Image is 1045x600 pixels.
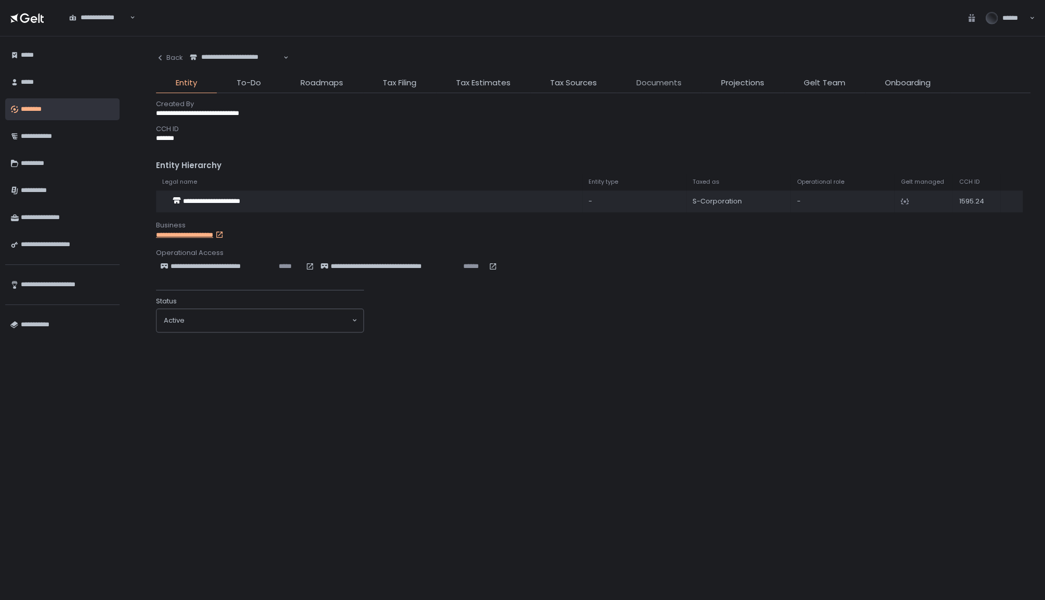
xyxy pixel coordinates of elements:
div: Operational Access [156,248,1030,258]
div: Search for option [156,309,363,332]
span: Gelt Team [804,77,845,89]
div: - [589,197,680,206]
span: Tax Filing [383,77,416,89]
span: Gelt managed [900,178,944,186]
div: Back [156,53,183,62]
span: Onboarding [885,77,931,89]
span: CCH ID [959,178,979,186]
span: Tax Estimates [456,77,511,89]
div: Business [156,221,1030,230]
input: Search for option [185,315,351,326]
span: active [164,316,185,325]
span: Tax Sources [550,77,597,89]
span: Taxed as [693,178,720,186]
span: Documents [636,77,682,89]
span: Legal name [162,178,197,186]
input: Search for option [190,62,282,72]
span: Roadmaps [301,77,343,89]
span: Entity type [589,178,618,186]
div: Entity Hierarchy [156,160,1030,172]
div: - [796,197,888,206]
input: Search for option [69,22,129,33]
span: Projections [721,77,764,89]
div: S-Corporation [693,197,784,206]
span: Status [156,297,177,306]
div: CCH ID [156,124,1030,134]
div: Created By [156,99,1030,109]
div: 1595.24 [959,197,994,206]
span: Operational role [796,178,844,186]
div: Search for option [62,7,135,29]
span: Entity [176,77,197,89]
span: To-Do [237,77,261,89]
div: Search for option [183,47,289,69]
button: Back [156,47,183,69]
